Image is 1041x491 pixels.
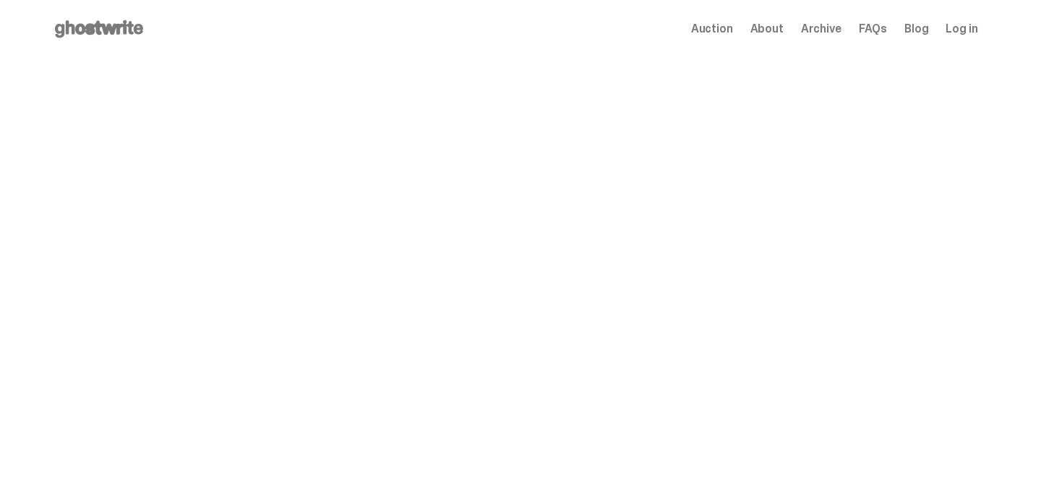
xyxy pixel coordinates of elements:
[750,23,784,35] a: About
[904,23,928,35] a: Blog
[859,23,887,35] a: FAQs
[691,23,733,35] a: Auction
[946,23,977,35] a: Log in
[801,23,841,35] a: Archive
